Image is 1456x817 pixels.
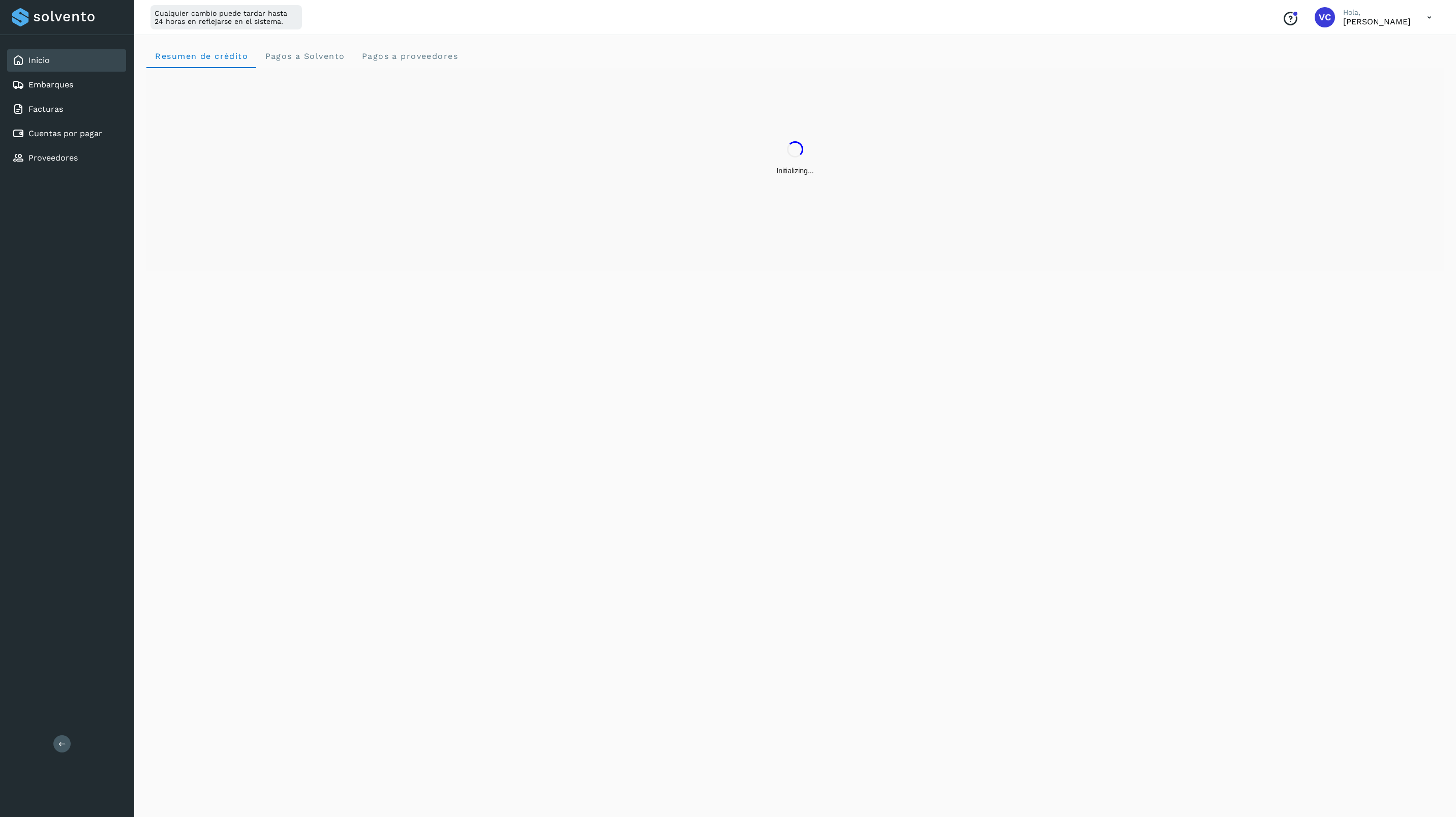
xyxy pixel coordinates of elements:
[7,49,126,72] div: Inicio
[1343,8,1411,17] p: Hola,
[28,55,50,65] a: Inicio
[7,98,126,120] div: Facturas
[7,122,126,145] div: Cuentas por pagar
[28,104,63,114] a: Facturas
[7,147,126,169] div: Proveedores
[1343,17,1411,26] p: Viridiana Cruz
[361,51,458,61] span: Pagos a proveedores
[28,80,73,89] a: Embarques
[7,74,126,96] div: Embarques
[28,129,102,138] a: Cuentas por pagar
[155,51,248,61] span: Resumen de crédito
[150,5,302,29] div: Cualquier cambio puede tardar hasta 24 horas en reflejarse en el sistema.
[28,153,78,163] a: Proveedores
[264,51,345,61] span: Pagos a Solvento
